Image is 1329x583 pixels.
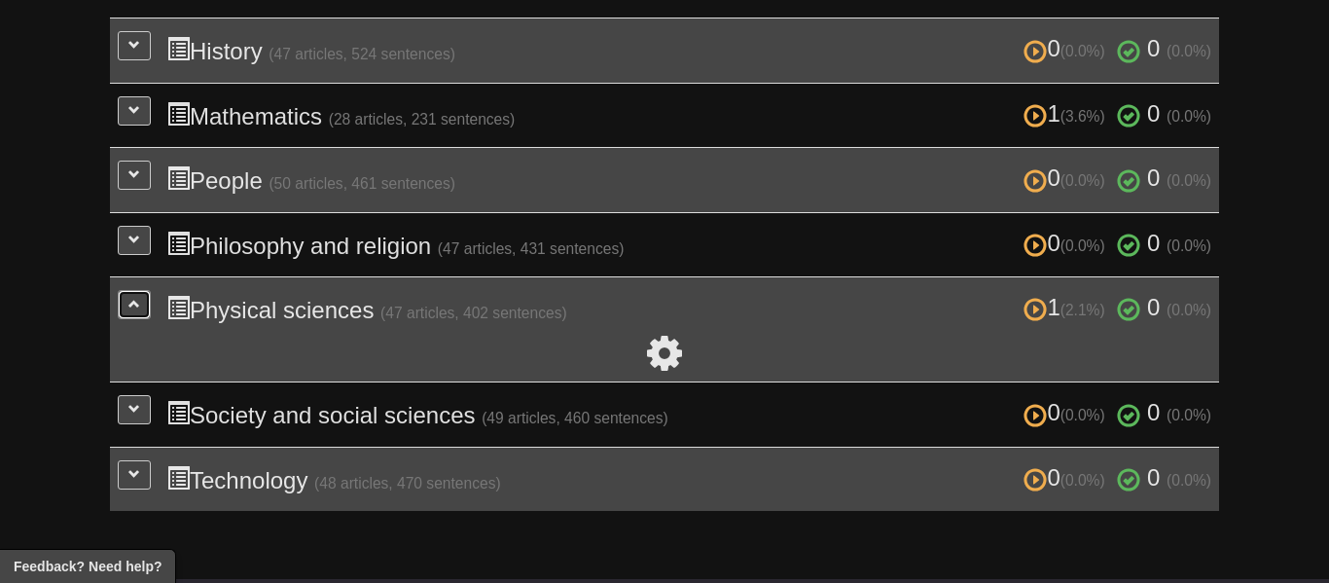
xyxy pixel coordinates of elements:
[482,410,668,426] small: (49 articles, 460 sentences)
[166,231,1211,259] h3: Philosophy and religion
[166,465,1211,493] h3: Technology
[1147,294,1160,320] span: 0
[1167,172,1211,189] small: (0.0%)
[438,240,625,257] small: (47 articles, 431 sentences)
[1167,108,1211,125] small: (0.0%)
[329,111,516,128] small: (28 articles, 231 sentences)
[1167,237,1211,254] small: (0.0%)
[1147,35,1160,61] span: 0
[1167,43,1211,59] small: (0.0%)
[1060,43,1105,59] small: (0.0%)
[1060,108,1105,125] small: (3.6%)
[1060,302,1105,318] small: (2.1%)
[14,557,162,576] span: Open feedback widget
[269,175,455,192] small: (50 articles, 461 sentences)
[269,46,455,62] small: (47 articles, 524 sentences)
[1024,464,1111,491] span: 0
[166,36,1211,64] h3: History
[166,101,1211,129] h3: Mathematics
[1147,164,1160,191] span: 0
[1024,399,1111,425] span: 0
[1147,399,1160,425] span: 0
[1024,230,1111,256] span: 0
[1060,407,1105,423] small: (0.0%)
[1167,472,1211,489] small: (0.0%)
[314,475,501,492] small: (48 articles, 470 sentences)
[1060,172,1105,189] small: (0.0%)
[1024,35,1111,61] span: 0
[1060,237,1105,254] small: (0.0%)
[166,400,1211,428] h3: Society and social sciences
[166,295,1211,323] h3: Physical sciences
[1167,407,1211,423] small: (0.0%)
[1147,464,1160,491] span: 0
[380,305,567,321] small: (47 articles, 402 sentences)
[1024,294,1111,320] span: 1
[1147,100,1160,127] span: 0
[166,165,1211,194] h3: People
[1167,302,1211,318] small: (0.0%)
[1060,472,1105,489] small: (0.0%)
[1147,230,1160,256] span: 0
[1024,164,1111,191] span: 0
[1024,100,1111,127] span: 1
